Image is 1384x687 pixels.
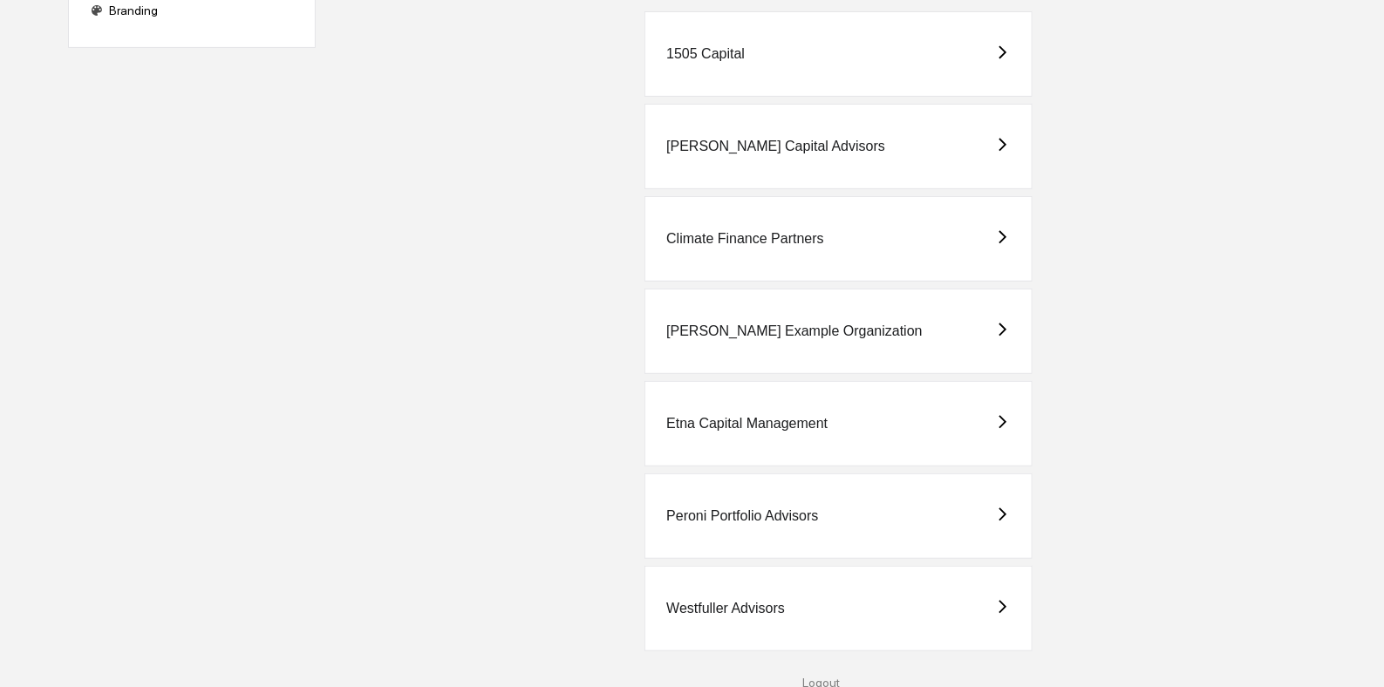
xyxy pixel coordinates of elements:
div: Westfuller Advisors [666,601,785,616]
div: Etna Capital Management [666,416,828,432]
div: Climate Finance Partners [666,231,824,247]
div: [PERSON_NAME] Capital Advisors [666,139,885,154]
div: [PERSON_NAME] Example Organization [666,323,922,339]
div: 1505 Capital [666,46,745,62]
div: Peroni Portfolio Advisors [666,508,818,524]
